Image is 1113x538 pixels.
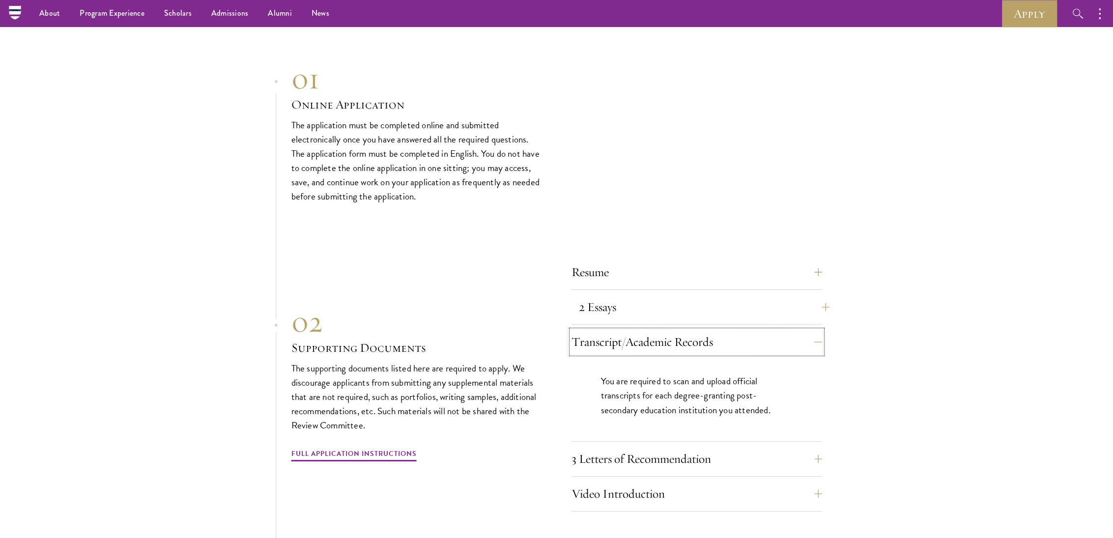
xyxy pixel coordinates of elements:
button: Video Introduction [571,482,822,506]
button: 2 Essays [579,295,829,319]
p: You are required to scan and upload official transcripts for each degree-granting post-secondary ... [601,374,793,417]
button: Resume [571,260,822,284]
button: Transcript/Academic Records [571,330,822,354]
p: The application must be completed online and submitted electronically once you have answered all ... [291,118,542,203]
p: The supporting documents listed here are required to apply. We discourage applicants from submitt... [291,361,542,432]
a: Full Application Instructions [291,448,417,463]
h3: Online Application [291,96,542,113]
button: 3 Letters of Recommendation [571,447,822,471]
div: 01 [291,61,542,96]
div: 02 [291,304,542,340]
h3: Supporting Documents [291,340,542,356]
